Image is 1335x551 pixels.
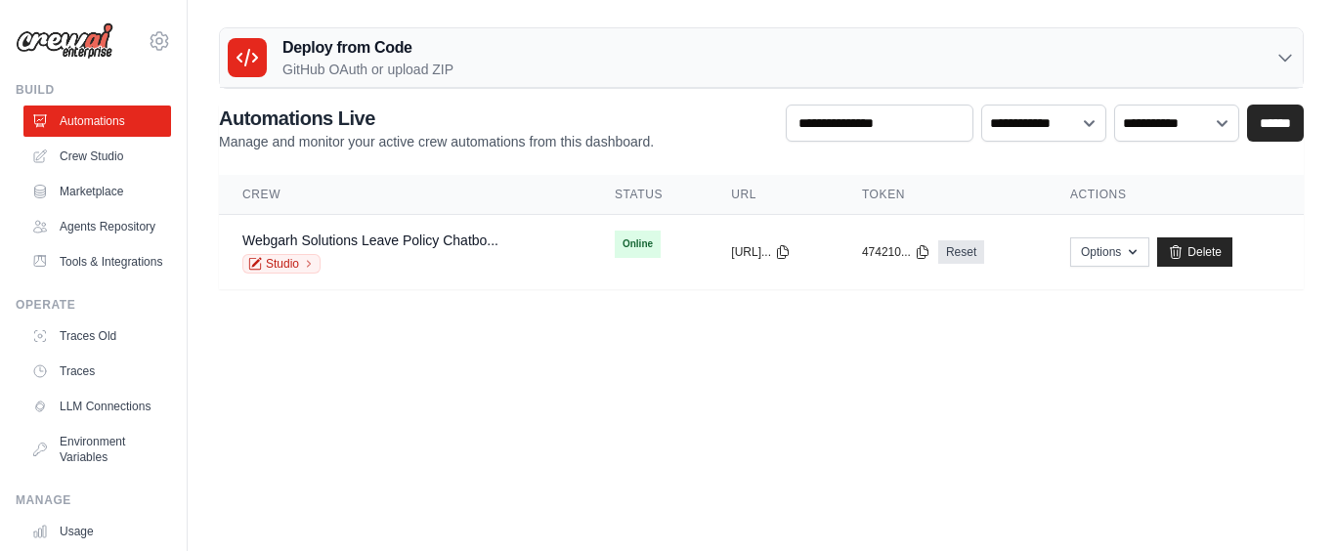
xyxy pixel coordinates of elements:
[219,175,591,215] th: Crew
[242,233,498,248] a: Webgarh Solutions Leave Policy Chatbo...
[23,176,171,207] a: Marketplace
[16,82,171,98] div: Build
[23,211,171,242] a: Agents Repository
[1070,237,1149,267] button: Options
[23,246,171,277] a: Tools & Integrations
[282,60,453,79] p: GitHub OAuth or upload ZIP
[23,141,171,172] a: Crew Studio
[862,244,930,260] button: 474210...
[591,175,708,215] th: Status
[16,22,113,60] img: Logo
[938,240,984,264] a: Reset
[615,231,661,258] span: Online
[839,175,1047,215] th: Token
[23,106,171,137] a: Automations
[1047,175,1304,215] th: Actions
[242,254,321,274] a: Studio
[1157,237,1232,267] a: Delete
[708,175,839,215] th: URL
[219,132,654,151] p: Manage and monitor your active crew automations from this dashboard.
[23,516,171,547] a: Usage
[16,297,171,313] div: Operate
[23,391,171,422] a: LLM Connections
[282,36,453,60] h3: Deploy from Code
[23,356,171,387] a: Traces
[23,320,171,352] a: Traces Old
[219,105,654,132] h2: Automations Live
[23,426,171,473] a: Environment Variables
[16,492,171,508] div: Manage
